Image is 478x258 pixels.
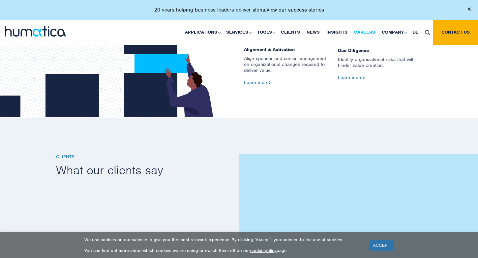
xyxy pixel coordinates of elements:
a: Tools [254,20,278,45]
img: search_icon [425,30,430,35]
a: Services [223,20,254,45]
h6: Clients [56,154,422,160]
a: View our success stories [266,7,324,13]
p: Align sponsor and senior management on organizational changes required to deliver value. [244,55,328,80]
a: Applications [182,20,223,45]
p: 20 years helping business leaders deliver alpha. [154,7,324,13]
a: Learn more [244,79,271,85]
a: ACCEPT [370,240,394,251]
a: DE [409,20,422,45]
a: cookie policy [250,248,277,253]
p: You can find out more about which cookies we are using or switch them off on our page. [84,248,361,253]
img: arrow2 [269,81,271,84]
p: Identify organizational risks that will hinder value creation. [338,56,422,75]
h2: What our clients say [56,163,422,178]
p: We use cookies on our website to give you the most relevant experience. By clicking “Accept”, you... [84,237,361,243]
a: Company [378,20,409,45]
img: arrow2 [363,76,365,79]
img: logo [5,26,66,37]
span: Due Diligence [338,41,422,56]
a: Contact us [433,20,478,45]
a: Insights [323,20,351,45]
a: Learn more [338,74,365,80]
span: DE [413,29,418,35]
a: News [303,20,323,45]
a: Clients [278,20,303,45]
a: Careers [351,20,378,45]
span: Alignment & Activation [244,40,328,55]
